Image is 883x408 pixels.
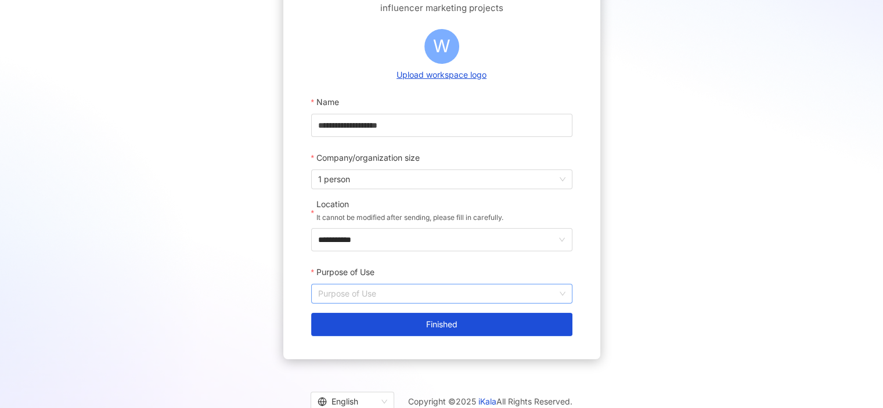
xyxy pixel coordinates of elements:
button: Upload workspace logo [393,68,490,81]
div: Location [316,198,503,210]
a: iKala [478,396,496,406]
span: Finished [426,320,457,329]
span: W [433,33,450,60]
span: 1 person [318,170,565,189]
input: Name [311,114,572,137]
label: Purpose of Use [311,261,383,284]
button: Finished [311,313,572,336]
span: down [558,236,565,243]
label: Name [311,91,347,114]
p: It cannot be modified after sending, please fill in carefully. [316,212,503,223]
label: Company/organization size [311,146,428,169]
